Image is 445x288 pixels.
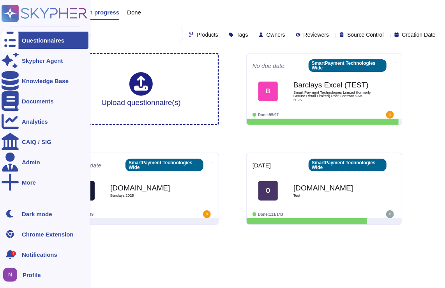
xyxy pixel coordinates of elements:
div: 1 [11,251,16,256]
div: Upload questionnaire(s) [101,72,181,106]
a: Admin [2,153,88,171]
b: [DOMAIN_NAME] [293,184,371,192]
a: CAIQ / SIG [2,133,88,150]
div: Skypher Agent [22,58,63,64]
span: Done: 111/143 [258,212,283,217]
a: Knowledge Base [2,72,88,89]
b: Barclays Excel (TEST) [293,81,371,89]
span: Reviewers [304,32,329,37]
span: In progress [87,9,119,15]
div: SmartPayment Technologies Wide [309,59,387,72]
span: Profile [23,272,41,278]
div: Knowledge Base [22,78,69,84]
span: [DATE] [253,162,271,168]
span: Owners [267,32,285,37]
a: Skypher Agent [2,52,88,69]
div: Chrome Extension [22,231,74,237]
div: SmartPayment Technologies Wide [125,159,203,171]
div: O [258,181,278,201]
input: Search by keywords [31,28,183,42]
span: Notifications [22,252,57,258]
div: B [258,82,278,101]
div: Dark mode [22,211,52,217]
a: Questionnaires [2,32,88,49]
b: [DOMAIN_NAME] [110,184,188,192]
div: Analytics [22,119,48,124]
span: Tags [237,32,248,37]
span: Products [197,32,218,37]
img: user [386,210,394,218]
span: Done [127,9,141,15]
span: Smart Payment Technologies Limited (formerly Secure Retail Limited) Post Contract SAA 2025 [293,91,371,102]
span: Done: 95/97 [258,113,279,117]
span: Done: 3/39 [75,212,94,217]
div: More [22,180,36,185]
img: user [3,268,17,282]
a: Chrome Extension [2,226,88,243]
div: SmartPayment Technologies Wide [309,159,387,171]
button: user [2,266,23,283]
a: Analytics [2,113,88,130]
span: No due date [253,63,284,69]
div: Documents [22,98,54,104]
img: user [203,210,211,218]
div: CAIQ / SIG [22,139,51,145]
span: Creation Date [402,32,436,37]
img: user [386,111,394,119]
a: Documents [2,92,88,110]
div: Questionnaires [22,37,64,43]
div: Admin [22,159,40,165]
span: Source Control [347,32,383,37]
span: Barclays 2025 [110,194,188,197]
span: Test [293,194,371,197]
